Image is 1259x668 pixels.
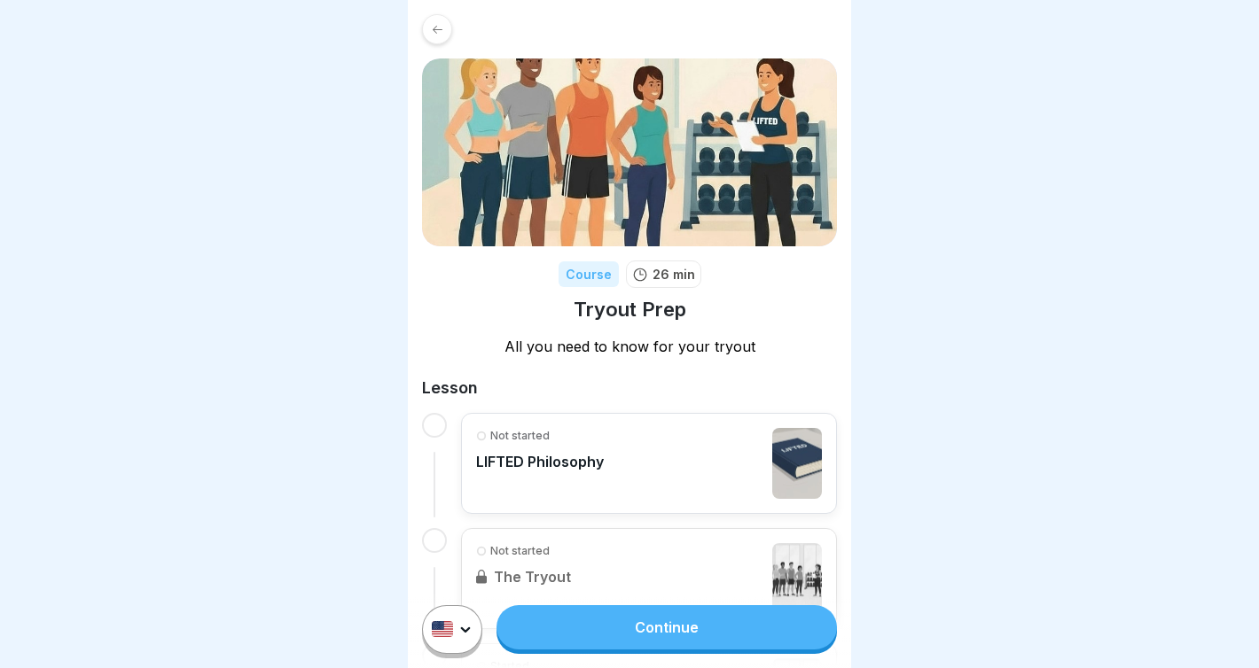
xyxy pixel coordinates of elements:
h2: Lesson [422,377,837,399]
p: 26 min [653,265,695,284]
p: Not started [490,428,550,444]
p: All you need to know for your tryout [422,337,837,356]
h1: Tryout Prep [574,297,686,322]
img: ccz1a1ydgfqjh8wi84ysod6c.png [772,428,822,499]
p: LIFTED Philosophy [476,453,604,470]
a: Continue [497,605,837,649]
a: Not startedLIFTED Philosophy [476,428,822,499]
img: e329q9jj112p7rzo7pfbp556.png [422,58,837,246]
div: Course [559,261,619,287]
img: us.svg [432,622,453,638]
